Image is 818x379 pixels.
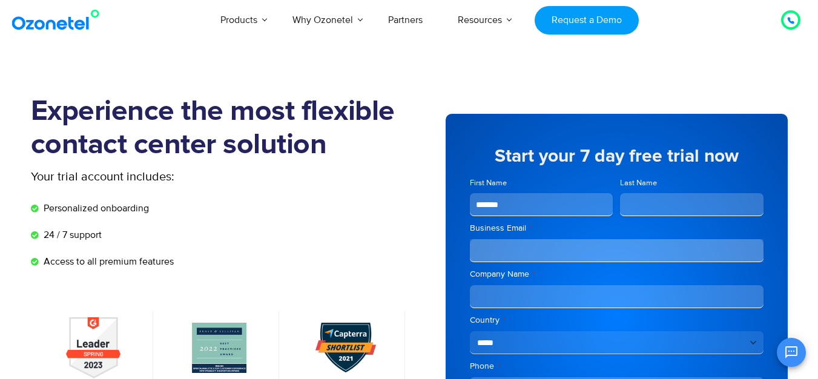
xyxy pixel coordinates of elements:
[620,177,764,189] label: Last Name
[470,147,764,165] h5: Start your 7 day free trial now
[470,360,764,372] label: Phone
[41,201,149,216] span: Personalized onboarding
[470,314,764,326] label: Country
[470,268,764,280] label: Company Name
[41,254,174,269] span: Access to all premium features
[31,95,409,162] h1: Experience the most flexible contact center solution
[535,6,638,35] a: Request a Demo
[41,228,102,242] span: 24 / 7 support
[470,177,613,189] label: First Name
[777,338,806,367] button: Open chat
[470,222,764,234] label: Business Email
[31,168,318,186] p: Your trial account includes:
